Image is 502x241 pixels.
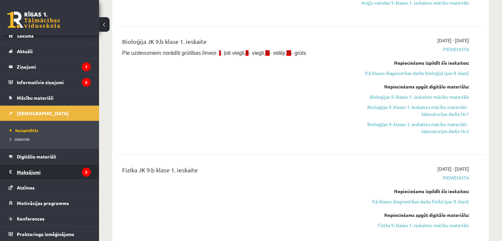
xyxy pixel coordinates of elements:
[9,75,91,90] a: Informatīvie ziņojumi3
[219,50,220,56] span: I
[17,75,91,90] legend: Informatīvie ziņojumi
[360,222,469,229] a: Fizika 9. klases 1. ieskaites mācību materiāls
[360,59,469,66] div: Nepieciešams izpildīt šīs ieskaites:
[360,93,469,100] a: Bioloģijas 9. klases 1. ieskaites mācību materiāls
[10,136,30,142] span: Izlabotās
[9,180,91,195] a: Atzīmes
[17,48,33,54] span: Aktuāli
[9,90,91,105] a: Mācību materiāli
[437,37,469,44] span: [DATE] - [DATE]
[82,78,91,87] i: 3
[17,59,91,74] legend: Ziņojumi
[360,174,469,181] span: Pievienota
[10,136,92,142] a: Izlabotās
[9,106,91,121] a: [DEMOGRAPHIC_DATA]
[437,165,469,172] span: [DATE] - [DATE]
[9,59,91,74] a: Ziņojumi1
[82,168,91,177] i: 3
[17,231,74,237] span: Proktoringa izmēģinājums
[360,70,469,77] a: 9.b klases diagnostikas darbs bioloģijā (par 8. klasi)
[7,12,60,28] a: Rīgas 1. Tālmācības vidusskola
[360,104,469,118] a: Bioloģijas 9. klases 1. ieskaites mācību materiāls - laboratorijas darbs Nr.1
[9,44,91,59] a: Aktuāli
[360,83,469,90] div: Nepieciešams apgūt digitālo materiālu:
[17,95,53,101] span: Mācību materiāli
[360,121,469,135] a: Bioloģijas 9. klases 1. ieskaites mācību materiāls - laboratorijas darbs Nr.2
[9,211,91,226] a: Konferences
[122,165,350,178] div: Fizika JK 9.b klase 1. ieskaite
[265,50,270,56] span: III
[9,28,91,43] a: Sākums
[286,50,291,56] span: IV
[9,149,91,164] a: Digitālie materiāli
[17,33,34,39] span: Sākums
[9,164,91,180] a: Maksājumi3
[246,50,249,56] span: II
[122,37,350,49] div: Bioloģija JK 9.b klase 1. ieskaite
[17,110,69,116] span: [DEMOGRAPHIC_DATA]
[17,154,56,159] span: Digitālie materiāli
[360,198,469,205] a: 9.b klases diagnostikas darbs fizikā (par 8. klasi)
[10,128,39,133] span: Neizpildītās
[82,62,91,71] i: 1
[122,50,306,56] span: Pie uzdevumiem norādīti grūtības līmeņi : - ļoti viegli, - viegli, - vidēji, - grūts
[17,200,69,206] span: Motivācijas programma
[17,185,35,190] span: Atzīmes
[17,216,45,222] span: Konferences
[17,164,91,180] legend: Maksājumi
[360,46,469,53] span: Pievienota
[10,127,92,133] a: Neizpildītās
[9,195,91,211] a: Motivācijas programma
[360,212,469,219] div: Nepieciešams apgūt digitālo materiālu:
[360,188,469,195] div: Nepieciešams izpildīt šīs ieskaites:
